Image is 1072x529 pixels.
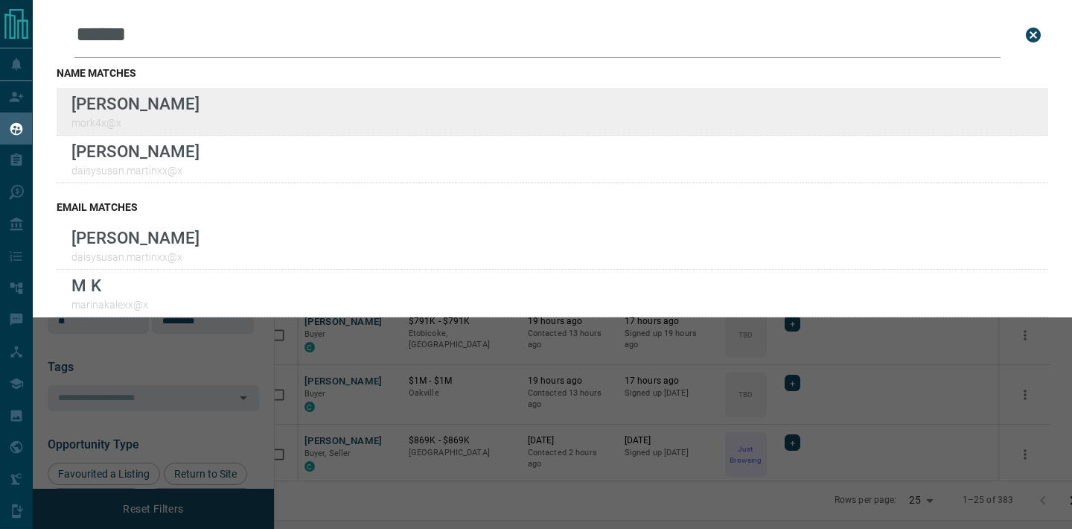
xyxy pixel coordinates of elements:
p: daisysusan.martinxx@x [71,165,200,177]
h3: name matches [57,67,1048,79]
p: [PERSON_NAME] [71,142,200,161]
p: marinakalexx@x [71,299,148,311]
p: [PERSON_NAME] [71,228,200,247]
h3: email matches [57,201,1048,213]
p: M K [71,276,148,295]
p: [PERSON_NAME] [71,94,200,113]
p: daisysusan.martinxx@x [71,251,200,263]
button: close search bar [1018,20,1048,50]
p: mork4x@x [71,117,200,129]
